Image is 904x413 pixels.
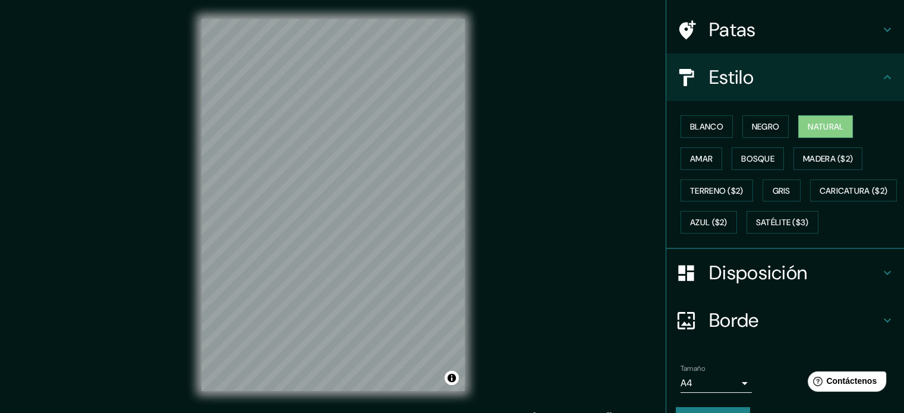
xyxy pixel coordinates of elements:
button: Amar [681,147,722,170]
font: Disposición [709,260,807,285]
font: Amar [690,153,713,164]
button: Blanco [681,115,733,138]
font: Madera ($2) [803,153,853,164]
font: Natural [808,121,843,132]
font: Azul ($2) [690,217,727,228]
button: Gris [763,179,801,202]
font: Gris [773,185,790,196]
button: Azul ($2) [681,211,737,234]
button: Activar o desactivar atribución [445,371,459,385]
button: Terreno ($2) [681,179,753,202]
font: Bosque [741,153,774,164]
font: Estilo [709,65,754,90]
div: Borde [666,297,904,344]
button: Bosque [732,147,784,170]
button: Madera ($2) [793,147,862,170]
div: Estilo [666,53,904,101]
font: Borde [709,308,759,333]
font: Caricatura ($2) [820,185,888,196]
font: A4 [681,377,692,389]
button: Negro [742,115,789,138]
button: Caricatura ($2) [810,179,897,202]
div: Patas [666,6,904,53]
canvas: Mapa [201,19,465,391]
font: Tamaño [681,364,705,373]
button: Satélite ($3) [746,211,818,234]
font: Satélite ($3) [756,217,809,228]
font: Patas [709,17,756,42]
font: Blanco [690,121,723,132]
button: Natural [798,115,853,138]
font: Terreno ($2) [690,185,744,196]
div: A4 [681,374,752,393]
font: Negro [752,121,780,132]
div: Disposición [666,249,904,297]
iframe: Lanzador de widgets de ayuda [798,367,891,400]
